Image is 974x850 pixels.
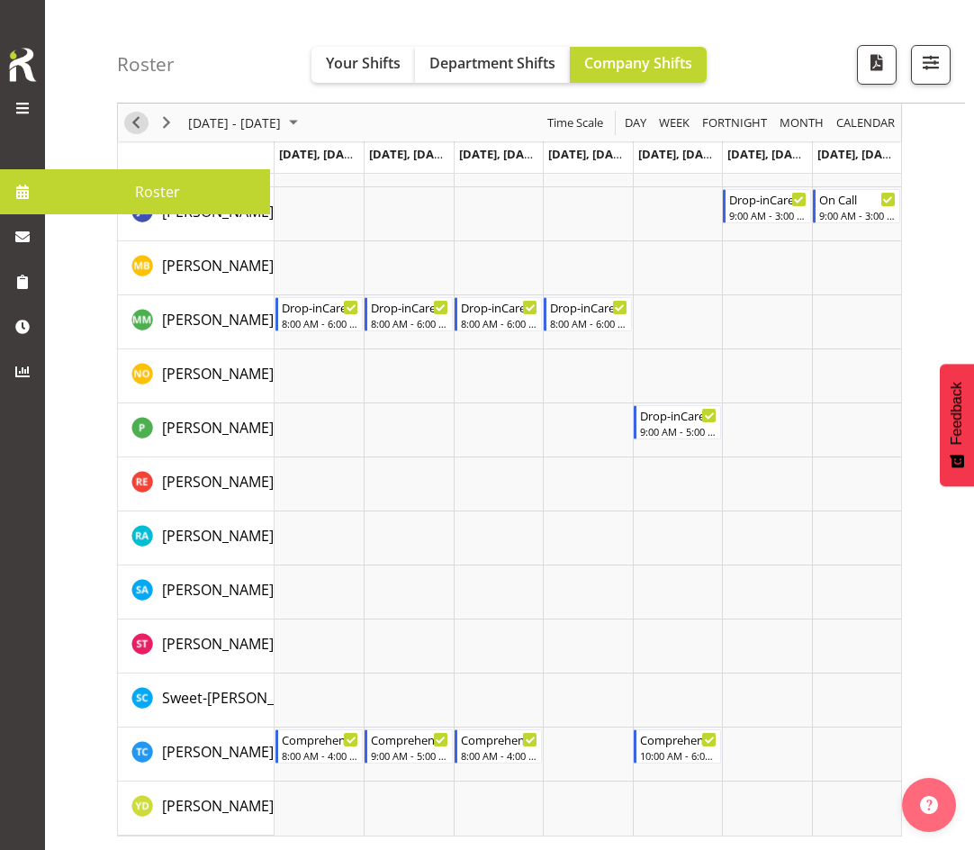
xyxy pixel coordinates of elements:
[162,579,274,601] a: [PERSON_NAME]
[162,742,274,762] span: [PERSON_NAME]
[162,525,274,547] a: [PERSON_NAME]
[162,688,319,708] span: Sweet-[PERSON_NAME]
[817,146,899,162] span: [DATE], [DATE]
[584,53,692,73] span: Company Shifts
[813,189,900,223] div: John Ko"s event - On Call Begin From Sunday, September 21, 2025 at 9:00:00 AM GMT+12:00 Ends At S...
[700,112,769,134] span: Fortnight
[834,112,897,134] span: calendar
[461,316,537,330] div: 8:00 AM - 6:00 PM
[459,146,541,162] span: [DATE], [DATE]
[124,112,149,134] button: Previous
[162,256,274,276] span: [PERSON_NAME]
[911,45,951,85] button: Filter Shifts
[155,112,179,134] button: Next
[544,297,631,331] div: Matthew Mckenzie"s event - Drop-inCare 8-6 Begin From Thursday, September 18, 2025 at 8:00:00 AM ...
[121,104,151,141] div: Previous
[640,730,717,748] div: Comprehensive Consult 10-6
[729,190,806,208] div: Drop-inCare 9-3
[282,298,358,316] div: Drop-inCare 8-6
[365,297,452,331] div: Matthew Mckenzie"s event - Drop-inCare 8-6 Begin From Tuesday, September 16, 2025 at 8:00:00 AM G...
[162,418,274,438] span: [PERSON_NAME]
[162,255,274,276] a: [PERSON_NAME]
[940,364,974,486] button: Feedback - Show survey
[162,741,274,763] a: [PERSON_NAME]
[920,796,938,814] img: help-xxl-2.png
[275,729,363,764] div: Torry Cobb"s event - Comprehensive Consult 8-4 Begin From Monday, September 15, 2025 at 8:00:00 A...
[640,406,717,424] div: Drop-inCare 9-5
[311,47,415,83] button: Your Shifts
[118,782,275,836] td: Yvonne Denny resource
[162,687,319,709] a: Sweet-[PERSON_NAME]
[570,47,707,83] button: Company Shifts
[279,146,361,162] span: [DATE], [DATE]
[326,53,401,73] span: Your Shifts
[162,364,274,384] span: [PERSON_NAME]
[634,729,721,764] div: Torry Cobb"s event - Comprehensive Consult 10-6 Begin From Friday, September 19, 2025 at 10:00:00...
[371,316,447,330] div: 8:00 AM - 6:00 PM
[834,112,898,134] button: Month
[699,112,771,134] button: Fortnight
[857,45,897,85] button: Download a PDF of the roster according to the set date range.
[622,112,650,134] button: Timeline Day
[949,382,965,445] span: Feedback
[185,112,306,134] button: September 15 - 21, 2025
[778,112,825,134] span: Month
[546,112,605,134] span: Time Scale
[162,526,274,546] span: [PERSON_NAME]
[656,112,693,134] button: Timeline Week
[461,298,537,316] div: Drop-inCare 8-6
[118,565,275,619] td: Sarah Abbott resource
[282,730,358,748] div: Comprehensive Consult 8-4
[118,403,275,457] td: Pooja Prabhu resource
[640,748,717,763] div: 10:00 AM - 6:00 PM
[162,471,274,493] a: [PERSON_NAME]
[365,729,452,764] div: Torry Cobb"s event - Comprehensive Consult 9-5 Begin From Tuesday, September 16, 2025 at 9:00:00 ...
[162,309,274,330] a: [PERSON_NAME]
[729,208,806,222] div: 9:00 AM - 3:00 PM
[275,297,363,331] div: Matthew Mckenzie"s event - Drop-inCare 8-6 Begin From Monday, September 15, 2025 at 8:00:00 AM GM...
[819,208,896,222] div: 9:00 AM - 3:00 PM
[118,457,275,511] td: Rachel Els resource
[118,349,275,403] td: Natasha Ottley resource
[623,112,648,134] span: Day
[727,146,809,162] span: [DATE], [DATE]
[455,297,542,331] div: Matthew Mckenzie"s event - Drop-inCare 8-6 Begin From Wednesday, September 17, 2025 at 8:00:00 AM...
[461,748,537,763] div: 8:00 AM - 4:00 PM
[162,472,274,492] span: [PERSON_NAME]
[638,146,720,162] span: [DATE], [DATE]
[371,298,447,316] div: Drop-inCare 8-6
[118,674,275,728] td: Sweet-Lin Chan resource
[162,580,274,600] span: [PERSON_NAME]
[550,316,627,330] div: 8:00 AM - 6:00 PM
[723,189,810,223] div: John Ko"s event - Drop-inCare 9-3 Begin From Saturday, September 20, 2025 at 9:00:00 AM GMT+12:00...
[429,53,555,73] span: Department Shifts
[545,112,607,134] button: Time Scale
[162,796,274,816] span: [PERSON_NAME]
[162,633,274,655] a: [PERSON_NAME]
[162,634,274,654] span: [PERSON_NAME]
[186,112,283,134] span: [DATE] - [DATE]
[54,178,261,205] span: Roster
[118,511,275,565] td: Rachna Anderson resource
[118,728,275,782] td: Torry Cobb resource
[282,748,358,763] div: 8:00 AM - 4:00 PM
[415,47,570,83] button: Department Shifts
[282,316,358,330] div: 8:00 AM - 6:00 PM
[371,748,447,763] div: 9:00 AM - 5:00 PM
[118,619,275,674] td: Simone Turner resource
[162,417,274,439] a: [PERSON_NAME]
[777,112,827,134] button: Timeline Month
[640,424,717,439] div: 9:00 AM - 5:00 PM
[550,298,627,316] div: Drop-inCare 8-6
[455,729,542,764] div: Torry Cobb"s event - Comprehensive Consult 8-4 Begin From Wednesday, September 17, 2025 at 8:00:0...
[657,112,691,134] span: Week
[151,104,182,141] div: Next
[369,146,451,162] span: [DATE], [DATE]
[45,169,270,214] a: Roster
[162,795,274,817] a: [PERSON_NAME]
[117,54,175,75] h4: Roster
[634,405,721,439] div: Pooja Prabhu"s event - Drop-inCare 9-5 Begin From Friday, September 19, 2025 at 9:00:00 AM GMT+12...
[118,241,275,295] td: Matthew Brewer resource
[819,190,896,208] div: On Call
[371,730,447,748] div: Comprehensive Consult 9-5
